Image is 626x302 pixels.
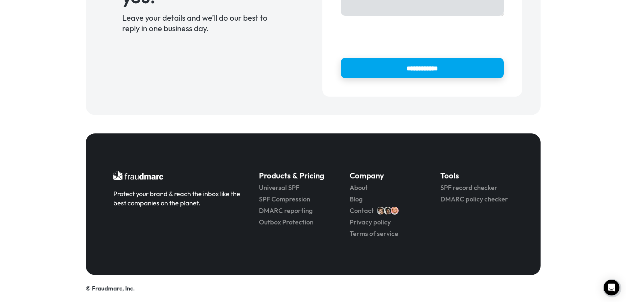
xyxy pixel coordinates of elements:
[350,195,422,204] a: Blog
[350,183,422,192] a: About
[350,170,422,181] h5: Company
[350,218,422,227] a: Privacy policy
[440,195,513,204] a: DMARC policy checker
[259,218,331,227] a: Outbox Protection
[604,280,619,295] div: Open Intercom Messenger
[259,183,331,192] a: Universal SPF
[350,206,374,215] a: Contact
[113,189,241,208] div: Protect your brand & reach the inbox like the best companies on the planet.
[122,12,286,34] div: Leave your details and we’ll do our best to reply in one business day.
[259,195,331,204] a: SPF Compression
[440,170,513,181] h5: Tools
[259,206,331,215] a: DMARC reporting
[86,285,135,292] a: © Fraudmarc, Inc.
[341,23,441,48] iframe: reCAPTCHA
[440,183,513,192] a: SPF record checker
[350,229,422,238] a: Terms of service
[259,170,331,181] h5: Products & Pricing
